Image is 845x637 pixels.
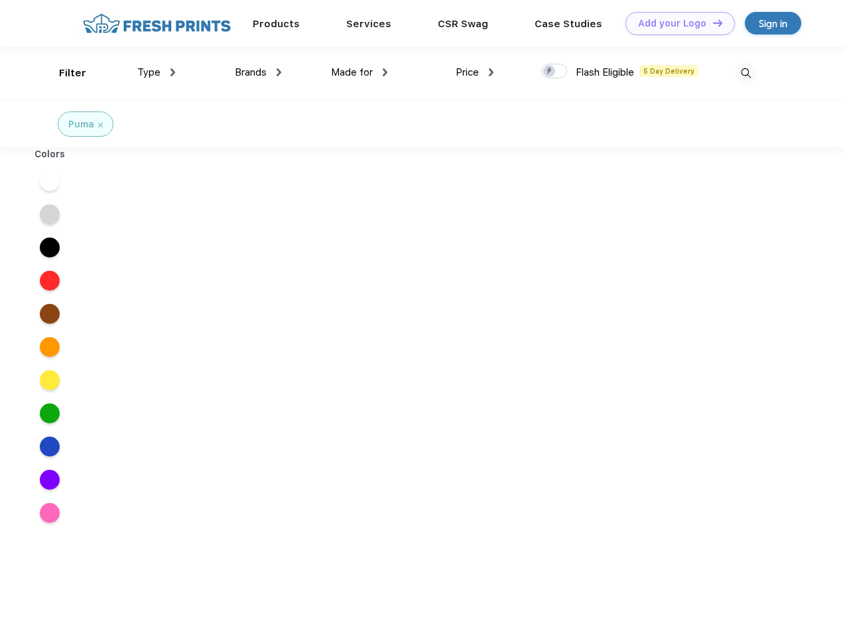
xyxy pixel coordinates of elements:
[98,123,103,127] img: filter_cancel.svg
[639,65,698,77] span: 5 Day Delivery
[79,12,235,35] img: fo%20logo%202.webp
[25,147,76,161] div: Colors
[638,18,706,29] div: Add your Logo
[489,68,493,76] img: dropdown.png
[456,66,479,78] span: Price
[745,12,801,35] a: Sign in
[759,16,787,31] div: Sign in
[383,68,387,76] img: dropdown.png
[235,66,267,78] span: Brands
[331,66,373,78] span: Made for
[438,18,488,30] a: CSR Swag
[170,68,175,76] img: dropdown.png
[137,66,161,78] span: Type
[735,62,757,84] img: desktop_search.svg
[68,117,94,131] div: Puma
[277,68,281,76] img: dropdown.png
[576,66,634,78] span: Flash Eligible
[713,19,722,27] img: DT
[59,66,86,81] div: Filter
[253,18,300,30] a: Products
[346,18,391,30] a: Services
